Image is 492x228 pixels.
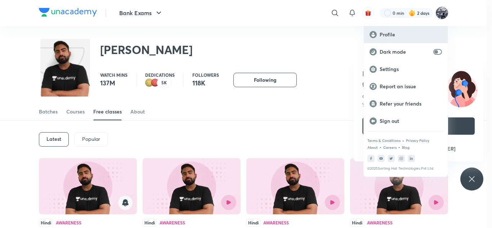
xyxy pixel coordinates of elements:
[364,26,448,43] a: Profile
[364,61,448,78] a: Settings
[364,95,448,112] a: Refer your friends
[406,138,429,143] a: Privacy Policy
[380,100,442,107] p: Refer your friends
[367,166,444,171] p: © 2025 Sorting Hat Technologies Pvt Ltd
[379,144,382,150] div: •
[402,145,410,149] a: Blog
[383,145,397,149] a: Careers
[380,83,442,90] p: Report an issue
[367,138,401,143] a: Terms & Conditions
[380,49,430,55] p: Dark mode
[380,118,442,124] p: Sign out
[367,145,378,149] a: About
[402,137,404,144] div: •
[380,31,442,38] p: Profile
[398,144,401,150] div: •
[380,66,442,72] p: Settings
